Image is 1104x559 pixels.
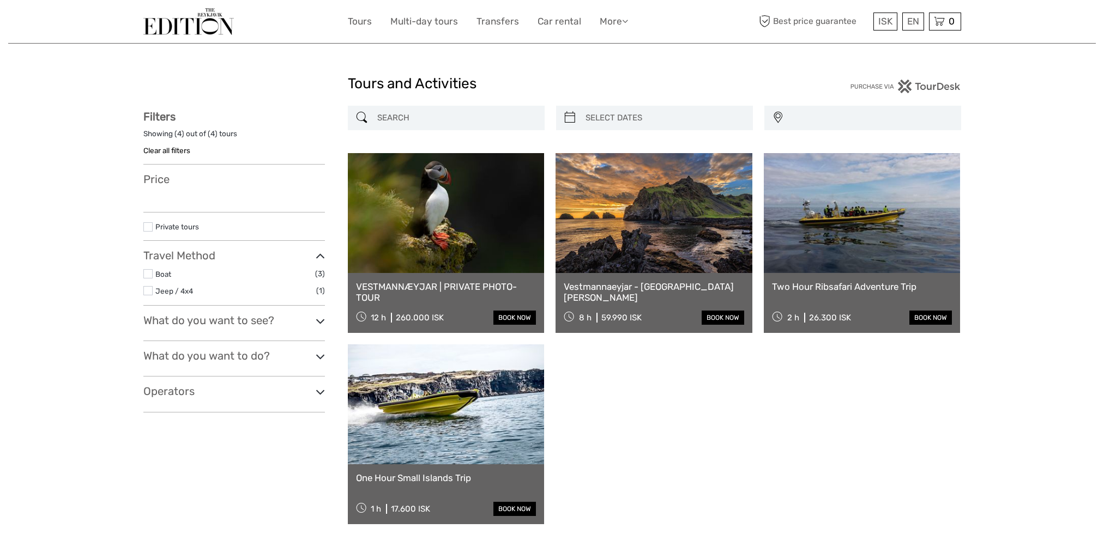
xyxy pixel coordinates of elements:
div: 59.990 ISK [601,313,642,323]
span: 12 h [371,313,386,323]
a: Car rental [538,14,581,29]
div: Showing ( ) out of ( ) tours [143,129,325,145]
div: 17.600 ISK [391,504,430,514]
span: 1 h [371,504,381,514]
img: PurchaseViaTourDesk.png [850,80,961,93]
span: (1) [316,284,325,297]
h3: Operators [143,385,325,398]
div: 26.300 ISK [809,313,851,323]
span: ISK [878,16,892,27]
div: 260.000 ISK [396,313,444,323]
h3: What do you want to do? [143,349,325,362]
a: book now [493,502,536,516]
input: SEARCH [373,108,539,127]
img: The Reykjavík Edition [143,8,234,35]
a: One Hour Small Islands Trip [356,472,536,483]
h3: Travel Method [143,249,325,262]
a: Private tours [155,222,199,231]
a: book now [909,311,952,325]
a: Vestmannaeyjar - [GEOGRAPHIC_DATA][PERSON_NAME] [564,281,744,303]
span: Best price guarantee [757,13,871,31]
label: 4 [210,129,215,139]
h3: What do you want to see? [143,314,325,327]
div: EN [902,13,924,31]
a: Multi-day tours [390,14,458,29]
strong: Filters [143,110,176,123]
input: SELECT DATES [581,108,747,127]
a: Two Hour Ribsafari Adventure Trip [772,281,952,292]
h3: Price [143,173,325,186]
a: book now [493,311,536,325]
span: 0 [947,16,956,27]
span: 2 h [787,313,799,323]
a: More [600,14,628,29]
label: 4 [177,129,182,139]
a: Tours [348,14,372,29]
span: 8 h [579,313,592,323]
a: book now [702,311,744,325]
a: Clear all filters [143,146,190,155]
a: VESTMANNÆYJAR | PRIVATE PHOTO-TOUR [356,281,536,303]
a: Transfers [476,14,519,29]
h1: Tours and Activities [348,75,757,93]
a: Jeep / 4x4 [155,287,193,295]
a: Boat [155,270,171,278]
span: (3) [315,268,325,280]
